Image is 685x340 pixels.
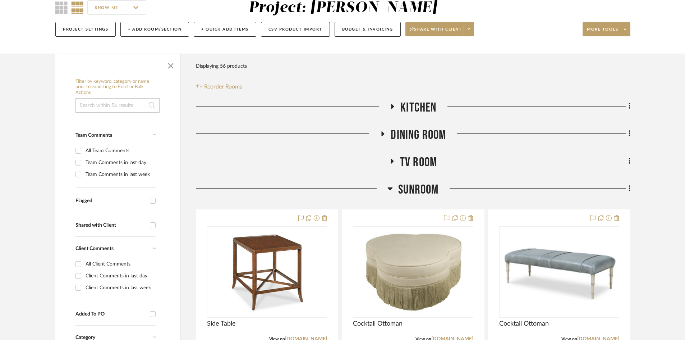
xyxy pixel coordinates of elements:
div: All Team Comments [86,145,155,157]
div: Displaying 56 products [196,59,247,73]
div: Project: [PERSON_NAME] [249,0,437,15]
button: Project Settings [55,22,116,37]
button: CSV Product Import [261,22,330,37]
span: Cocktail Ottoman [499,320,549,328]
div: Flagged [75,198,146,204]
div: Added To PO [75,311,146,317]
img: Cocktail Ottoman [355,227,472,317]
img: Cocktail Ottoman [500,241,619,303]
div: Team Comments in last week [86,169,155,180]
span: Share with client [410,27,462,37]
span: TV ROOM [400,155,437,170]
input: Search within 56 results [75,98,160,113]
div: Shared with Client [75,222,146,228]
span: Client Comments [75,246,114,251]
span: Team Comments [75,133,112,138]
div: Team Comments in last day [86,157,155,168]
span: Dining Room [391,127,446,143]
span: Side Table [207,320,236,328]
span: Reorder Rooms [204,82,242,91]
span: SUNROOM [398,182,438,198]
button: Share with client [405,22,474,36]
button: + Add Room/Section [120,22,189,37]
div: Client Comments in last day [86,270,155,282]
button: Close [164,57,178,72]
span: Kitchen [400,100,436,115]
div: All Client Comments [86,258,155,270]
button: + Quick Add Items [194,22,256,37]
h6: Filter by keyword, category or name prior to exporting to Excel or Bulk Actions [75,79,160,96]
button: Budget & Invoicing [335,22,401,37]
button: Reorder Rooms [196,82,242,91]
div: Client Comments in last week [86,282,155,294]
img: Side Table [222,227,312,317]
span: Cocktail Ottoman [353,320,403,328]
button: More tools [583,22,630,36]
span: More tools [587,27,618,37]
